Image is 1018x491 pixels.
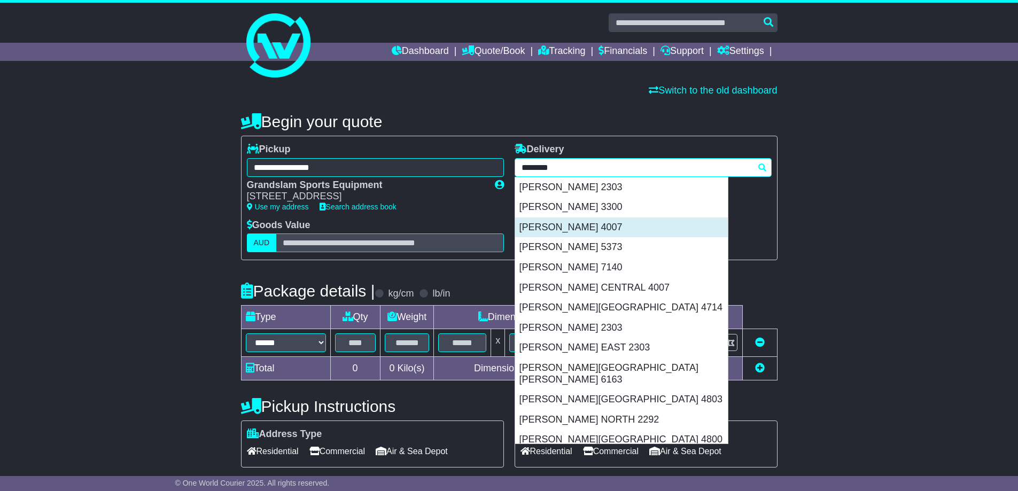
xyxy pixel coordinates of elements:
[392,43,449,61] a: Dashboard
[462,43,525,61] a: Quote/Book
[241,398,504,415] h4: Pickup Instructions
[515,237,728,258] div: [PERSON_NAME] 5373
[330,357,380,380] td: 0
[175,479,330,487] span: © One World Courier 2025. All rights reserved.
[755,337,765,348] a: Remove this item
[330,306,380,329] td: Qty
[515,410,728,430] div: [PERSON_NAME] NORTH 2292
[241,306,330,329] td: Type
[515,358,728,389] div: [PERSON_NAME][GEOGRAPHIC_DATA][PERSON_NAME] 6163
[599,43,647,61] a: Financials
[247,144,291,155] label: Pickup
[432,288,450,300] label: lb/in
[520,443,572,459] span: Residential
[515,338,728,358] div: [PERSON_NAME] EAST 2303
[241,113,778,130] h4: Begin your quote
[515,258,728,278] div: [PERSON_NAME] 7140
[583,443,639,459] span: Commercial
[389,363,394,373] span: 0
[247,428,322,440] label: Address Type
[241,357,330,380] td: Total
[247,220,310,231] label: Goods Value
[660,43,704,61] a: Support
[649,85,777,96] a: Switch to the old dashboard
[515,318,728,338] div: [PERSON_NAME] 2303
[241,282,375,300] h4: Package details |
[434,306,633,329] td: Dimensions (L x W x H)
[515,430,728,450] div: [PERSON_NAME][GEOGRAPHIC_DATA] 4800
[247,443,299,459] span: Residential
[247,233,277,252] label: AUD
[515,177,728,198] div: [PERSON_NAME] 2303
[515,197,728,217] div: [PERSON_NAME] 3300
[388,288,414,300] label: kg/cm
[538,43,585,61] a: Tracking
[515,298,728,318] div: [PERSON_NAME][GEOGRAPHIC_DATA] 4714
[434,357,633,380] td: Dimensions in Centimetre(s)
[309,443,365,459] span: Commercial
[515,389,728,410] div: [PERSON_NAME][GEOGRAPHIC_DATA] 4803
[755,363,765,373] a: Add new item
[247,202,309,211] a: Use my address
[376,443,448,459] span: Air & Sea Depot
[649,443,721,459] span: Air & Sea Depot
[515,278,728,298] div: [PERSON_NAME] CENTRAL 4007
[380,357,434,380] td: Kilo(s)
[247,191,484,202] div: [STREET_ADDRESS]
[515,158,772,177] typeahead: Please provide city
[515,217,728,238] div: [PERSON_NAME] 4007
[320,202,397,211] a: Search address book
[491,329,505,357] td: x
[515,144,564,155] label: Delivery
[380,306,434,329] td: Weight
[717,43,764,61] a: Settings
[247,180,484,191] div: Grandslam Sports Equipment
